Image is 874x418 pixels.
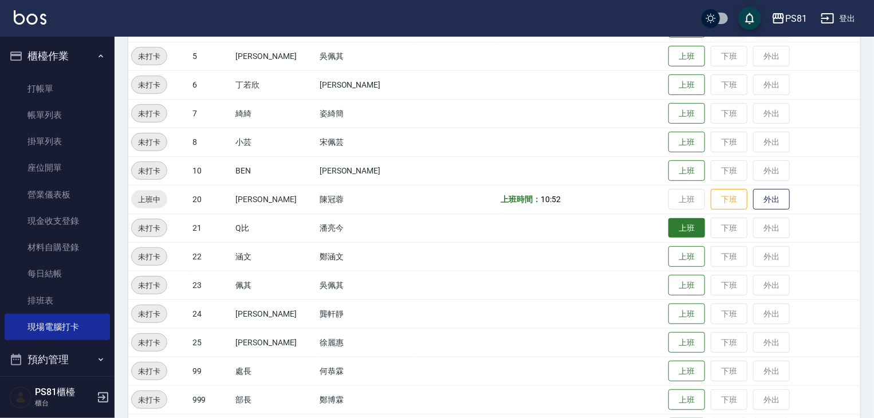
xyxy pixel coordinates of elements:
span: 未打卡 [132,165,167,177]
span: 上班中 [131,194,167,206]
td: 涵文 [233,242,317,271]
span: 未打卡 [132,279,167,291]
td: [PERSON_NAME] [233,42,317,70]
td: BEN [233,156,317,185]
td: 小芸 [233,128,317,156]
span: 未打卡 [132,365,167,377]
td: [PERSON_NAME] [233,185,317,214]
button: save [738,7,761,30]
button: 上班 [668,74,705,96]
td: 徐麗惠 [317,328,414,357]
td: 綺綺 [233,99,317,128]
td: 20 [190,185,233,214]
a: 材料自購登錄 [5,234,110,261]
td: Q比 [233,214,317,242]
td: 24 [190,299,233,328]
td: 鄭涵文 [317,242,414,271]
td: [PERSON_NAME] [317,70,414,99]
a: 帳單列表 [5,102,110,128]
td: 部長 [233,385,317,414]
td: 宋佩芸 [317,128,414,156]
img: Person [9,386,32,409]
span: 未打卡 [132,308,167,320]
td: 丁若欣 [233,70,317,99]
button: 上班 [668,303,705,325]
b: 上班時間： [501,195,541,204]
span: 10:52 [541,195,561,204]
span: 未打卡 [132,79,167,91]
button: 上班 [668,361,705,382]
td: 99 [190,357,233,385]
button: 上班 [668,160,705,182]
td: 10 [190,156,233,185]
button: PS81 [767,7,812,30]
td: 處長 [233,357,317,385]
button: 上班 [668,246,705,267]
td: 吳佩其 [317,42,414,70]
td: 陳冠蓉 [317,185,414,214]
td: 21 [190,214,233,242]
span: 未打卡 [132,136,167,148]
td: 龔軒靜 [317,299,414,328]
td: [PERSON_NAME] [233,328,317,357]
td: 22 [190,242,233,271]
td: 6 [190,70,233,99]
button: 外出 [753,189,790,210]
td: 25 [190,328,233,357]
a: 現場電腦打卡 [5,314,110,340]
button: 上班 [668,389,705,411]
span: 未打卡 [132,50,167,62]
span: 未打卡 [132,108,167,120]
td: 佩其 [233,271,317,299]
p: 櫃台 [35,398,93,408]
h5: PS81櫃檯 [35,387,93,398]
a: 營業儀表板 [5,182,110,208]
span: 未打卡 [132,222,167,234]
span: 未打卡 [132,337,167,349]
button: 上班 [668,103,705,124]
button: 櫃檯作業 [5,41,110,71]
a: 打帳單 [5,76,110,102]
td: 23 [190,271,233,299]
td: 999 [190,385,233,414]
button: 登出 [816,8,860,29]
div: PS81 [785,11,807,26]
td: 5 [190,42,233,70]
td: 吳佩其 [317,271,414,299]
td: [PERSON_NAME] [233,299,317,328]
button: 預約管理 [5,345,110,374]
button: 上班 [668,218,705,238]
span: 未打卡 [132,394,167,406]
td: [PERSON_NAME] [317,156,414,185]
td: 7 [190,99,233,128]
td: 何恭霖 [317,357,414,385]
button: 報表及分析 [5,374,110,404]
button: 上班 [668,46,705,67]
td: 潘亮今 [317,214,414,242]
button: 上班 [668,332,705,353]
img: Logo [14,10,46,25]
td: 姿綺簡 [317,99,414,128]
button: 上班 [668,132,705,153]
span: 未打卡 [132,251,167,263]
button: 上班 [668,275,705,296]
a: 座位開單 [5,155,110,181]
button: 下班 [711,189,747,210]
a: 現金收支登錄 [5,208,110,234]
a: 每日結帳 [5,261,110,287]
td: 鄭博霖 [317,385,414,414]
a: 掛單列表 [5,128,110,155]
a: 排班表 [5,287,110,314]
td: 8 [190,128,233,156]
